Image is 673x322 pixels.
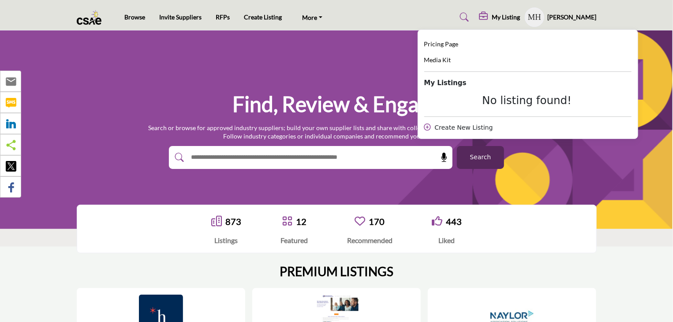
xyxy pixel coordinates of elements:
[282,216,292,228] a: Go to Featured
[424,78,467,88] b: My Listings
[369,216,385,227] a: 170
[355,216,365,228] a: Go to Recommended
[211,235,241,246] div: Listings
[216,13,230,21] a: RFPs
[159,13,202,21] a: Invite Suppliers
[424,39,459,49] a: Pricing Page
[457,146,504,169] button: Search
[77,10,106,25] img: Site Logo
[424,40,459,48] span: Pricing Page
[225,216,241,227] a: 873
[525,7,544,27] button: Show hide supplier dropdown
[124,13,145,21] a: Browse
[446,216,462,227] a: 443
[451,10,475,24] a: Search
[418,30,638,139] div: My Listing
[296,11,329,23] a: More
[244,13,282,21] a: Create Listing
[232,90,441,118] h1: Find, Review & Engage
[470,153,491,162] span: Search
[548,13,597,22] h5: [PERSON_NAME]
[479,12,520,22] div: My Listing
[424,123,632,132] div: Create New Listing
[432,216,442,226] i: Go to Liked
[296,216,307,227] a: 12
[280,235,308,246] div: Featured
[424,55,451,65] a: Media Kit
[492,13,520,21] h5: My Listing
[347,235,393,246] div: Recommended
[424,56,451,64] span: Media Kit
[432,235,462,246] div: Liked
[280,264,393,279] h2: PREMIUM LISTINGS
[148,124,525,141] p: Search or browse for approved industry suppliers; build your own supplier lists and share with co...
[424,94,630,107] div: No listing found!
